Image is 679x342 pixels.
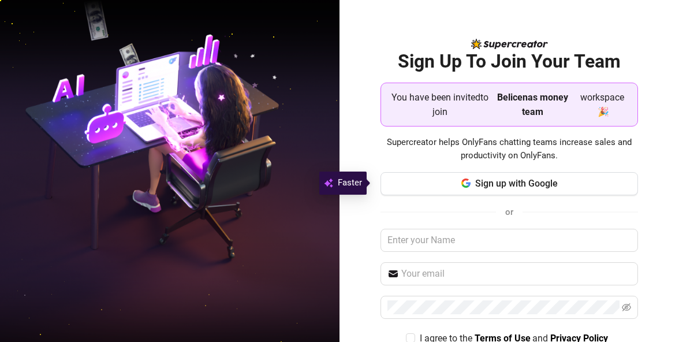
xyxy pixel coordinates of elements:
[324,176,333,190] img: svg%3e
[380,229,638,252] input: Enter your Name
[380,172,638,195] button: Sign up with Google
[390,90,490,119] span: You have been invited to join
[475,178,558,189] span: Sign up with Google
[622,303,631,312] span: eye-invisible
[401,267,631,281] input: Your email
[497,92,568,117] strong: Belicenas money team
[338,176,362,190] span: Faster
[576,90,628,119] span: workspace 🎉
[380,50,638,73] h2: Sign Up To Join Your Team
[471,39,548,49] img: logo-BBDzfeDw.svg
[505,207,513,217] span: or
[380,136,638,163] span: Supercreator helps OnlyFans chatting teams increase sales and productivity on OnlyFans.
